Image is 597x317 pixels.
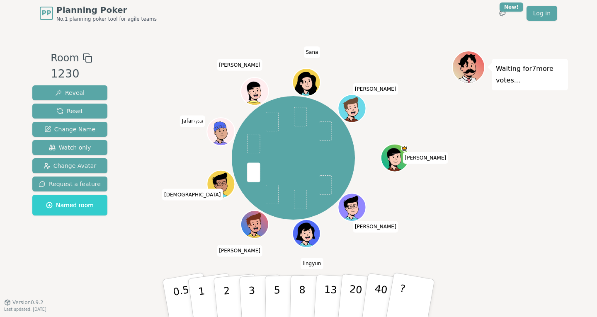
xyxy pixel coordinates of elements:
[32,195,107,215] button: Named room
[44,162,97,170] span: Change Avatar
[208,119,234,145] button: Click to change your avatar
[32,122,107,137] button: Change Name
[56,4,157,16] span: Planning Poker
[49,143,91,152] span: Watch only
[32,85,107,100] button: Reveal
[217,59,262,71] span: Click to change your name
[4,307,46,312] span: Last updated: [DATE]
[353,221,398,232] span: Click to change your name
[496,63,564,86] p: Waiting for 7 more votes...
[40,4,157,22] a: PPPlanning PokerNo.1 planning poker tool for agile teams
[217,245,262,257] span: Click to change your name
[32,177,107,191] button: Request a feature
[56,16,157,22] span: No.1 planning poker tool for agile teams
[4,299,44,306] button: Version0.9.2
[32,104,107,119] button: Reset
[193,120,203,124] span: (you)
[44,125,95,133] span: Change Name
[46,201,94,209] span: Named room
[401,145,408,152] span: Chloe is the host
[57,107,83,115] span: Reset
[39,180,101,188] span: Request a feature
[303,46,320,58] span: Click to change your name
[41,8,51,18] span: PP
[353,83,398,95] span: Click to change your name
[32,140,107,155] button: Watch only
[301,258,323,269] span: Click to change your name
[403,152,448,164] span: Click to change your name
[500,2,523,12] div: New!
[55,89,85,97] span: Reveal
[51,51,79,65] span: Room
[527,6,557,21] a: Log in
[495,6,510,21] button: New!
[12,299,44,306] span: Version 0.9.2
[32,158,107,173] button: Change Avatar
[180,116,205,127] span: Click to change your name
[162,189,223,201] span: Click to change your name
[51,65,92,82] div: 1230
